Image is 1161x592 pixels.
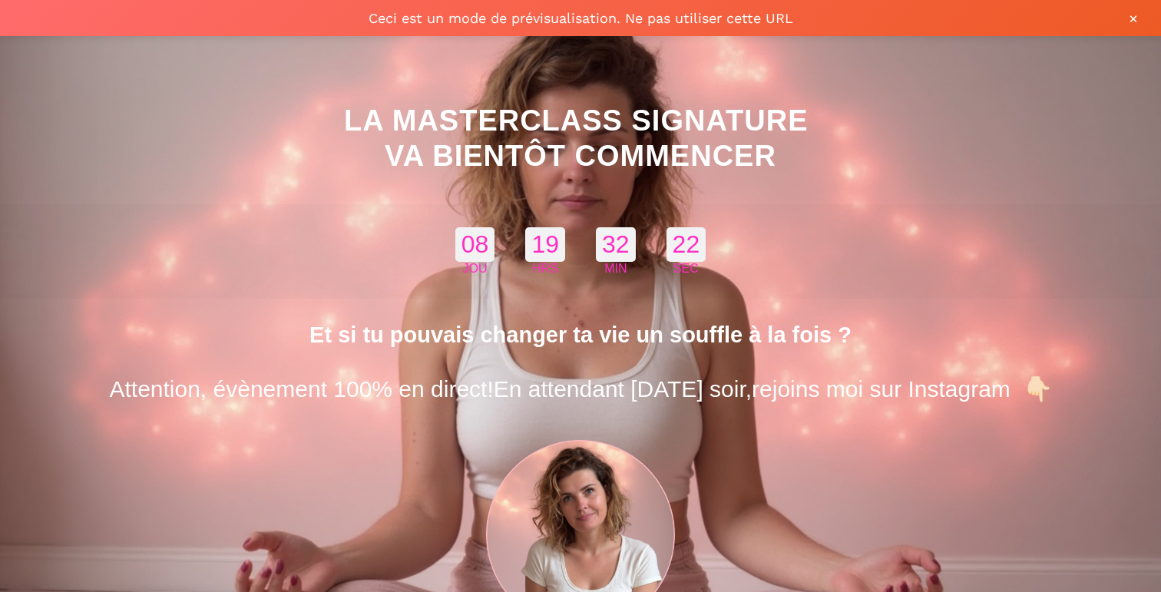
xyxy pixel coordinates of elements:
span: En attendant [DATE] soir, [494,376,752,402]
span: rejoins moi sur Instagram 👇🏻 [752,376,1051,402]
div: 32 [596,227,636,262]
div: HRS [525,262,565,276]
button: × [1121,6,1146,31]
div: MIN [596,262,636,276]
h1: LA MASTERCLASS SIGNATURE VA BIENTÔT COMMENCER [23,96,1138,181]
div: SEC [666,262,706,276]
b: Et si tu pouvais changer ta vie un souffle à la fois ? [309,322,852,347]
span: Ceci est un mode de prévisualisation. Ne pas utiliser cette URL [15,10,1146,26]
div: 19 [525,227,565,262]
div: 22 [666,227,706,262]
span: Attention, évènement 100% en direct! [109,376,493,402]
div: 08 [455,227,495,262]
div: JOU [455,262,495,276]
